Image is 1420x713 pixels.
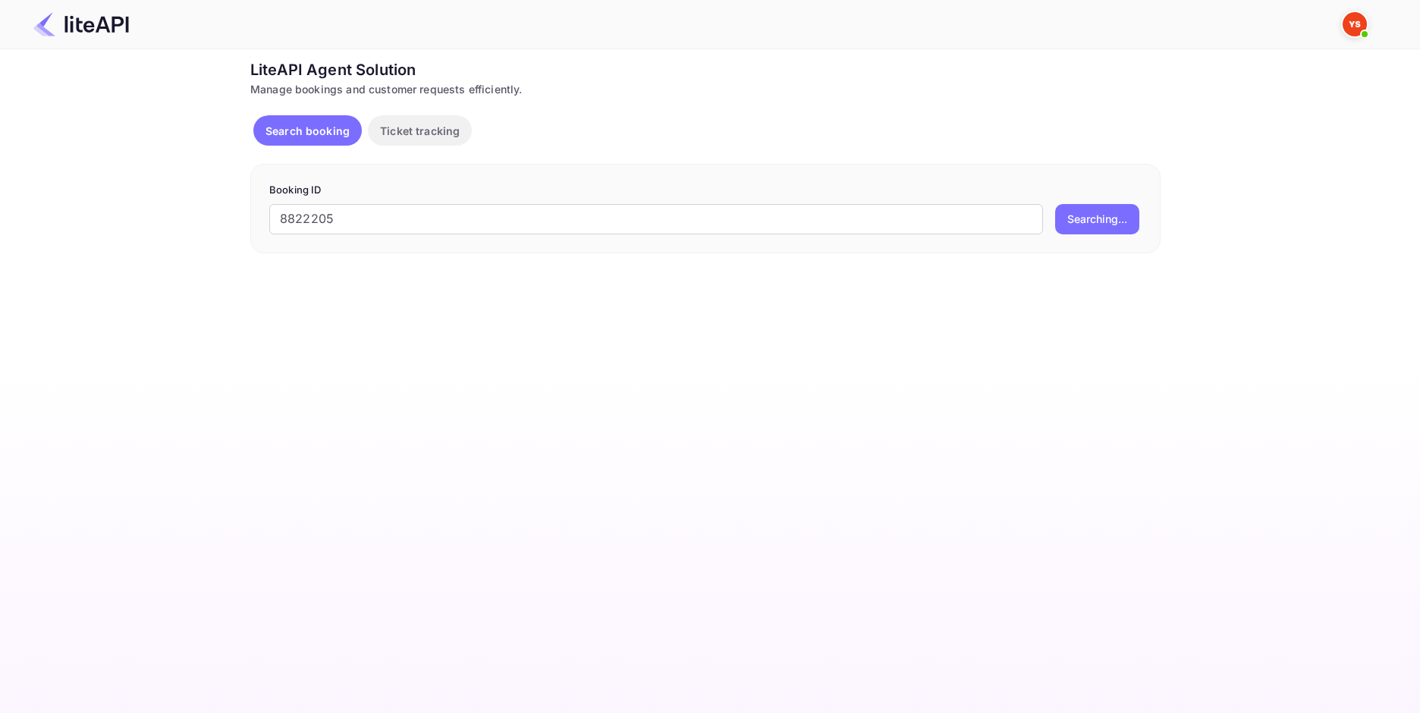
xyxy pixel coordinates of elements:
img: LiteAPI Logo [33,12,129,36]
img: Yandex Support [1343,12,1367,36]
button: Searching... [1055,204,1139,234]
div: Manage bookings and customer requests efficiently. [250,81,1161,97]
p: Ticket tracking [380,123,460,139]
p: Search booking [265,123,350,139]
p: Booking ID [269,183,1142,198]
input: Enter Booking ID (e.g., 63782194) [269,204,1043,234]
div: LiteAPI Agent Solution [250,58,1161,81]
